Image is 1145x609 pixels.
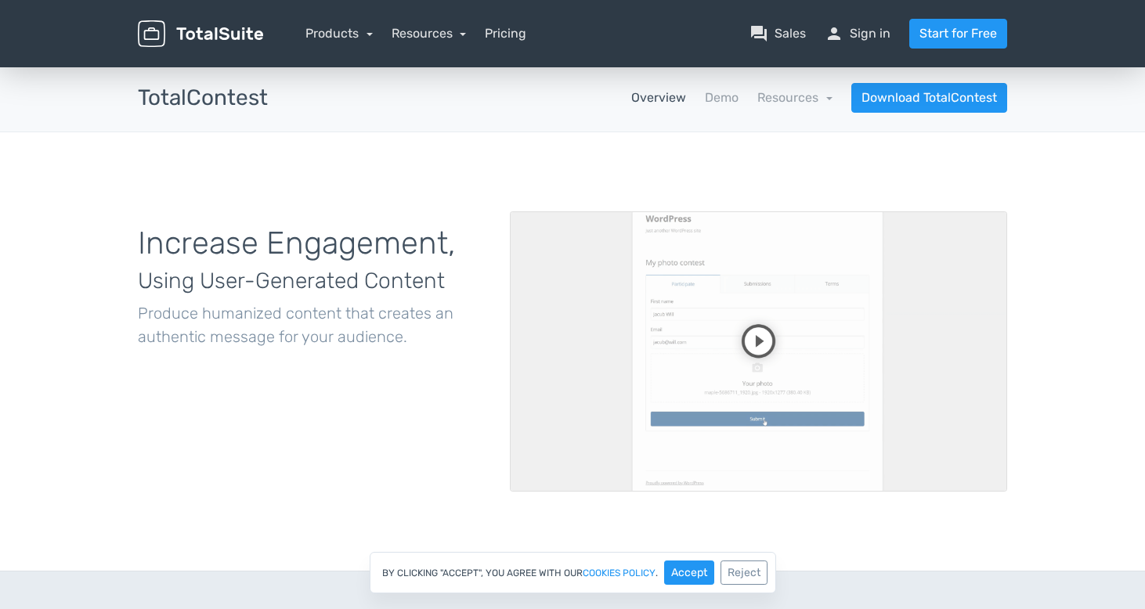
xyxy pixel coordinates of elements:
span: Using User-Generated Content [138,268,445,294]
a: Start for Free [909,19,1007,49]
button: Reject [721,560,768,585]
a: personSign in [825,24,890,43]
a: Products [305,26,373,41]
p: Produce humanized content that creates an authentic message for your audience. [138,301,486,348]
h3: TotalContest [138,86,268,110]
a: Resources [392,26,467,41]
a: Resources [757,90,833,105]
span: person [825,24,843,43]
div: By clicking "Accept", you agree with our . [370,552,776,593]
img: TotalSuite for WordPress [138,20,263,48]
a: cookies policy [583,568,656,578]
a: Overview [631,88,686,107]
a: Download TotalContest [851,83,1007,113]
h1: Increase Engagement, [138,226,486,295]
button: Accept [664,560,714,585]
a: Demo [705,88,739,107]
a: question_answerSales [749,24,806,43]
a: Pricing [485,24,526,43]
span: question_answer [749,24,768,43]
